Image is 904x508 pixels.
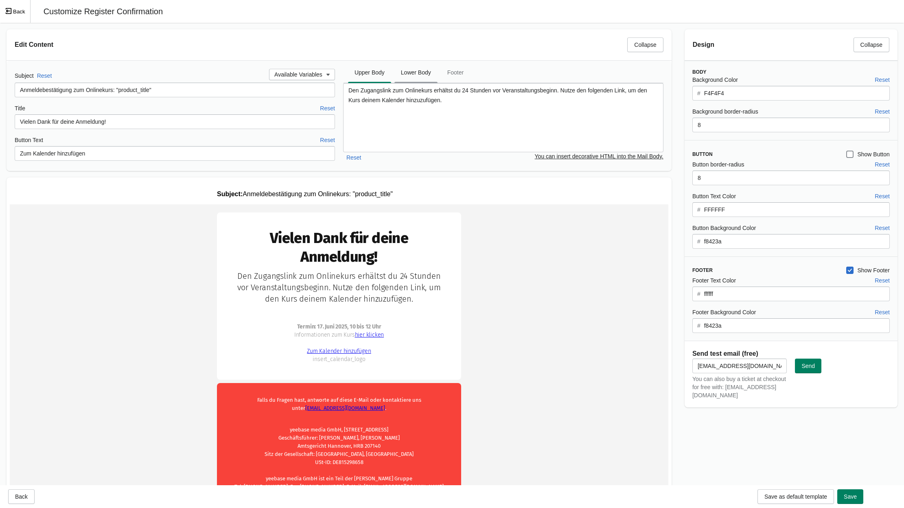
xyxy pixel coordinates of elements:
[801,363,815,369] span: Send
[854,37,889,52] button: Collapse
[875,77,890,83] span: Reset
[692,276,736,285] label: Footer Text Color
[692,192,736,200] label: Button Text Color
[346,154,361,161] span: Reset
[697,205,700,215] div: #
[795,359,821,373] button: Send
[15,136,43,144] label: Button Text
[857,150,889,158] span: Show Button
[44,6,897,17] p: Customize Register Confirmation
[875,108,890,115] span: Reset
[297,143,361,150] a: Zum Kalender hinzufügen
[692,151,839,158] h3: Button
[317,101,338,116] button: Reset
[857,266,889,274] span: Show Footer
[223,110,435,159] div: Informationen zum Kurs insert_calendar_logo
[692,359,787,373] input: test@email.com
[875,225,890,231] span: Reset
[697,88,700,98] div: #
[860,42,882,48] span: Collapse
[692,76,738,84] label: Background Color
[223,24,435,62] td: Vielen Dank für deine Anmeldung!
[692,308,756,316] label: Footer Background Color
[535,152,663,160] p: You can insert decorative HTML into the Mail Body.
[697,289,700,299] div: #
[15,40,621,50] h2: Edit Content
[844,493,857,500] span: Save
[875,277,890,284] span: Reset
[871,305,893,320] button: Reset
[320,105,335,112] span: Reset
[692,224,756,232] label: Button Background Color
[210,7,236,13] strong: Subject:
[875,309,890,315] span: Reset
[875,161,890,168] span: Reset
[345,127,374,134] a: hier klicken
[871,72,893,87] button: Reset
[287,119,372,126] strong: Termin: 17. Juni 2025, 10 bis 12 Uhr
[223,192,435,287] div: Falls du Fragen hast, antworte auf diese E-Mail oder kontaktiere uns unter .
[871,157,893,172] button: Reset
[15,493,28,500] span: Back
[37,72,52,79] span: Reset
[692,267,840,274] h3: Footer
[875,193,890,199] span: Reset
[692,375,787,399] div: You can also buy a ticket at checkout for free with: [EMAIL_ADDRESS][DOMAIN_NAME]
[693,40,847,50] h2: Design
[692,107,758,116] label: Background border-radius
[757,489,834,504] button: Save as default template
[269,69,335,80] button: Available Variables
[274,71,322,78] span: Available Variables
[627,37,663,52] button: Collapse
[348,65,391,80] span: Upper Body
[295,201,375,207] a: [EMAIL_ADDRESS][DOMAIN_NAME]
[343,150,365,165] button: Reset
[871,273,893,288] button: Reset
[697,321,700,331] div: #
[15,72,34,80] label: Subject
[692,69,890,75] h3: Body
[320,137,335,143] span: Reset
[15,104,25,112] label: Title
[223,66,435,100] td: Den Zugangslink zum Onlinekurs erhältst du 24 Stunden vor Veranstaltungsbeginn. Nutze den folgend...
[34,68,55,83] button: Reset
[343,83,663,152] textarea: Den Zugangslink zum Onlinekurs erhältst du 24 Stunden vor Veranstaltungsbeginn. Nutze den folgend...
[8,489,35,504] button: Back
[764,493,827,500] span: Save as default template
[634,42,656,48] span: Collapse
[692,349,890,359] h2: Send test email (free)
[223,213,435,287] p: yeebase media GmbH, [STREET_ADDRESS] Geschäftsführer: [PERSON_NAME], [PERSON_NAME] Amtsgericht Ha...
[394,65,438,80] span: Lower Body
[210,7,455,14] p: Anmeldebestätigung zum Onlinekurs: "product_title"
[837,489,863,504] button: Save
[871,221,893,235] button: Reset
[317,133,338,147] button: Reset
[871,189,893,204] button: Reset
[697,236,700,246] div: #
[871,104,893,119] button: Reset
[692,160,744,169] label: Button border-radius
[441,65,470,80] span: Footer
